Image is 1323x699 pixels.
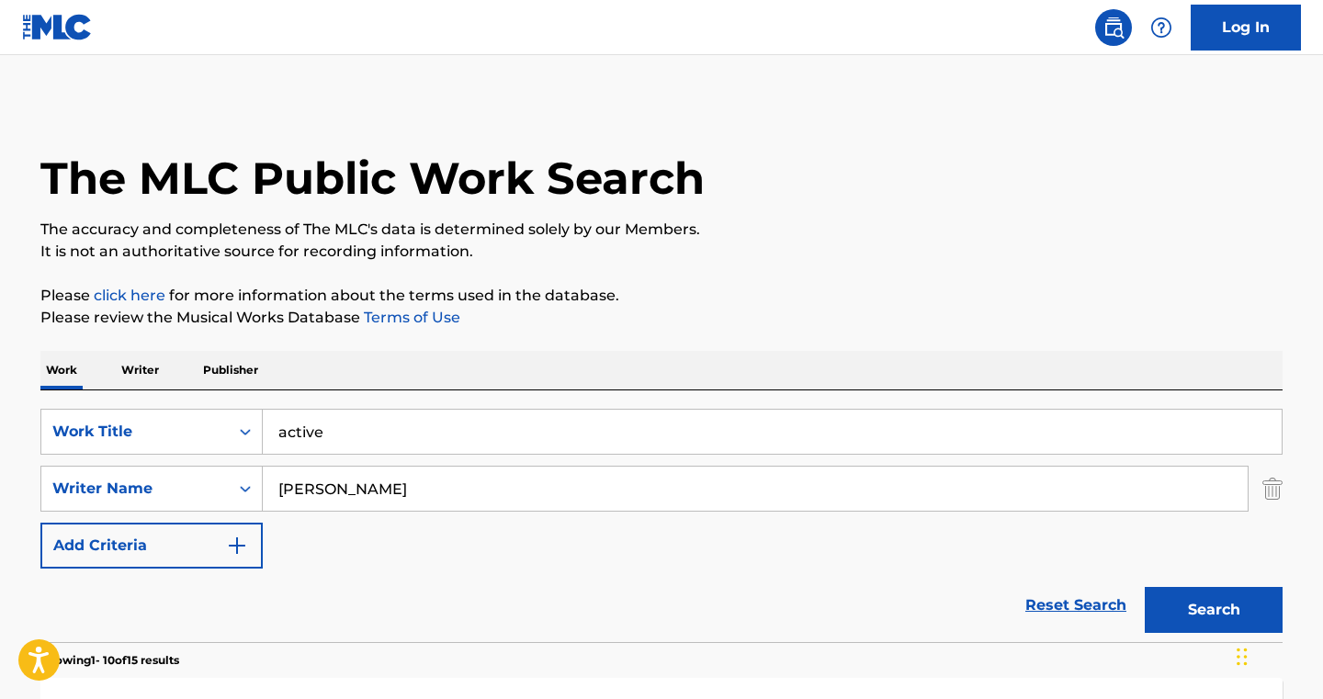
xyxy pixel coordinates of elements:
[1102,17,1125,39] img: search
[40,351,83,389] p: Work
[40,307,1283,329] p: Please review the Musical Works Database
[22,14,93,40] img: MLC Logo
[40,285,1283,307] p: Please for more information about the terms used in the database.
[1143,9,1180,46] div: Help
[52,421,218,443] div: Work Title
[52,478,218,500] div: Writer Name
[1237,629,1248,684] div: Drag
[1191,5,1301,51] a: Log In
[116,351,164,389] p: Writer
[1016,585,1136,626] a: Reset Search
[40,219,1283,241] p: The accuracy and completeness of The MLC's data is determined solely by our Members.
[40,241,1283,263] p: It is not an authoritative source for recording information.
[1262,466,1283,512] img: Delete Criterion
[198,351,264,389] p: Publisher
[1231,611,1323,699] iframe: Chat Widget
[1150,17,1172,39] img: help
[40,409,1283,642] form: Search Form
[40,151,705,206] h1: The MLC Public Work Search
[40,523,263,569] button: Add Criteria
[40,652,179,669] p: Showing 1 - 10 of 15 results
[360,309,460,326] a: Terms of Use
[1095,9,1132,46] a: Public Search
[226,535,248,557] img: 9d2ae6d4665cec9f34b9.svg
[1145,587,1283,633] button: Search
[94,287,165,304] a: click here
